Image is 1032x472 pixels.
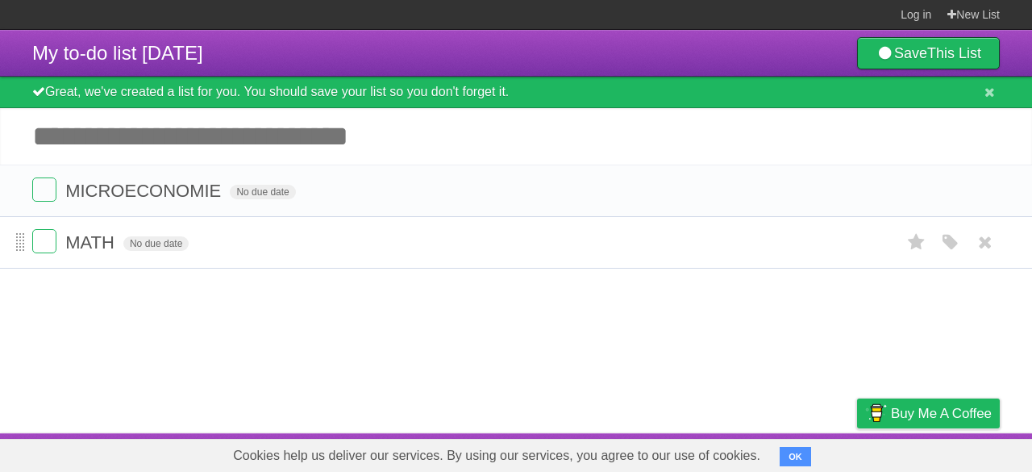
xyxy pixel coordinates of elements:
button: OK [780,447,811,466]
span: No due date [230,185,295,199]
a: Buy me a coffee [857,399,1000,428]
span: Cookies help us deliver our services. By using our services, you agree to our use of cookies. [217,440,776,472]
span: My to-do list [DATE] [32,42,203,64]
b: This List [927,45,981,61]
label: Done [32,229,56,253]
span: Buy me a coffee [891,399,992,428]
span: MATH [65,232,119,253]
a: Privacy [836,437,878,468]
a: Developers [696,437,761,468]
a: Terms [781,437,817,468]
a: Suggest a feature [898,437,1000,468]
label: Done [32,178,56,202]
a: About [643,437,676,468]
label: Star task [901,229,932,256]
img: Buy me a coffee [865,399,887,427]
span: MICROECONOMIE [65,181,225,201]
a: SaveThis List [857,37,1000,69]
span: No due date [123,236,189,251]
